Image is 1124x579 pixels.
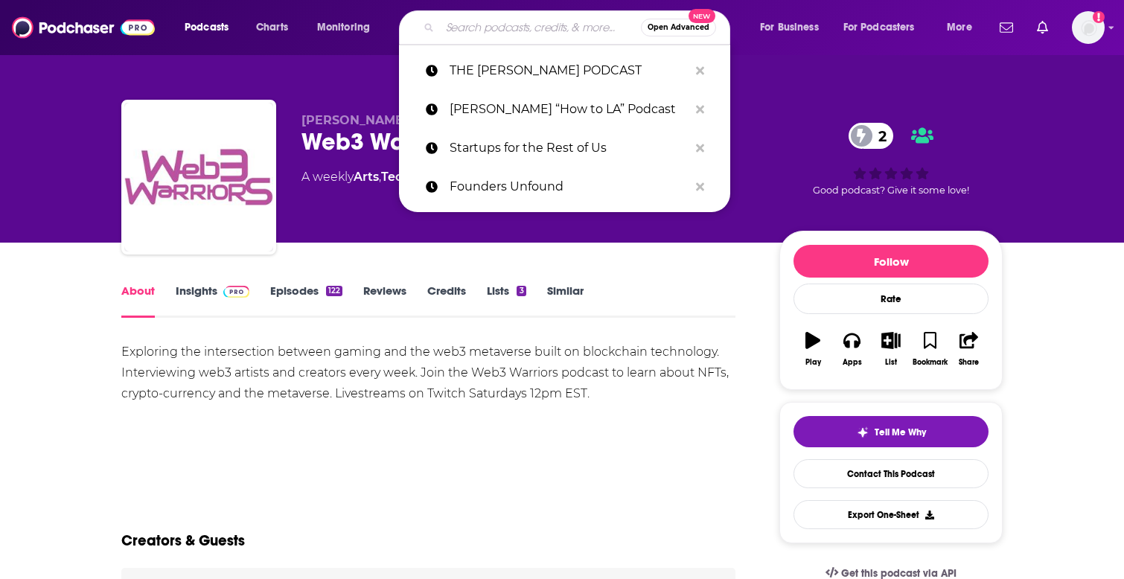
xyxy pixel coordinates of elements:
div: A weekly podcast [301,168,567,186]
span: [PERSON_NAME][GEOGRAPHIC_DATA] [301,113,542,127]
button: Follow [793,245,989,278]
input: Search podcasts, credits, & more... [440,16,641,39]
div: List [885,358,897,367]
button: Play [793,322,832,376]
a: Credits [427,284,466,318]
a: Contact This Podcast [793,459,989,488]
a: Episodes122 [270,284,342,318]
span: For Business [760,17,819,38]
div: 122 [326,286,342,296]
button: open menu [834,16,936,39]
p: THE MICHAEL PERES PODCAST [450,51,689,90]
p: LAist’s “How to LA” Podcast [450,90,689,129]
img: Podchaser Pro [223,286,249,298]
button: Export One-Sheet [793,500,989,529]
button: Open AdvancedNew [641,19,716,36]
span: Logged in as melrosepr [1072,11,1105,44]
div: Share [959,358,979,367]
div: Search podcasts, credits, & more... [413,10,744,45]
h2: Creators & Guests [121,531,245,550]
a: About [121,284,155,318]
a: Charts [246,16,297,39]
div: Exploring the intersection between gaming and the web3 metaverse built on blockchain technology. ... [121,342,735,404]
button: List [872,322,910,376]
span: 2 [863,123,894,149]
div: 3 [517,286,526,296]
a: InsightsPodchaser Pro [176,284,249,318]
span: Podcasts [185,17,229,38]
a: Arts [354,170,379,184]
p: Founders Unfound [450,167,689,206]
a: Similar [547,284,584,318]
a: Reviews [363,284,406,318]
img: tell me why sparkle [857,426,869,438]
span: Monitoring [317,17,370,38]
a: Lists3 [487,284,526,318]
div: 2Good podcast? Give it some love! [779,113,1003,205]
a: [PERSON_NAME] “How to LA” Podcast [399,90,730,129]
button: Apps [832,322,871,376]
span: New [689,9,715,23]
img: Web3 Warriors [124,103,273,252]
span: Good podcast? Give it some love! [813,185,969,196]
div: Rate [793,284,989,314]
span: Charts [256,17,288,38]
button: open menu [307,16,389,39]
span: Open Advanced [648,24,709,31]
button: Bookmark [910,322,949,376]
p: Startups for the Rest of Us [450,129,689,167]
button: open menu [750,16,837,39]
a: Founders Unfound [399,167,730,206]
a: THE [PERSON_NAME] PODCAST [399,51,730,90]
button: Share [950,322,989,376]
span: , [379,170,381,184]
button: open menu [174,16,248,39]
button: tell me why sparkleTell Me Why [793,416,989,447]
span: Tell Me Why [875,426,926,438]
a: Technology [381,170,452,184]
button: Show profile menu [1072,11,1105,44]
a: 2 [849,123,894,149]
span: More [947,17,972,38]
div: Play [805,358,821,367]
button: open menu [936,16,991,39]
img: Podchaser - Follow, Share and Rate Podcasts [12,13,155,42]
svg: Add a profile image [1093,11,1105,23]
div: Bookmark [913,358,948,367]
a: Startups for the Rest of Us [399,129,730,167]
a: Show notifications dropdown [994,15,1019,40]
img: User Profile [1072,11,1105,44]
a: Show notifications dropdown [1031,15,1054,40]
div: Apps [843,358,862,367]
span: For Podcasters [843,17,915,38]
